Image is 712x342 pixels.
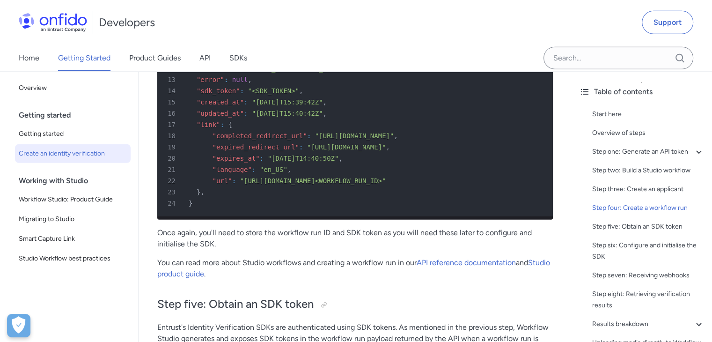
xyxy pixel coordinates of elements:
[592,270,705,281] a: Step seven: Receiving webhooks
[197,110,244,117] span: "updated_at"
[200,188,204,196] span: ,
[213,143,299,151] span: "expired_redirect_url"
[161,186,182,198] span: 23
[543,47,693,69] input: Onfido search input field
[283,65,287,72] span: ,
[19,45,39,71] a: Home
[592,127,705,139] a: Overview of steps
[248,87,299,95] span: "<SDK_TOKEN>"
[161,153,182,164] span: 20
[161,164,182,175] span: 21
[642,11,693,34] a: Support
[15,190,131,209] a: Workflow Studio: Product Guide
[19,82,127,94] span: Overview
[99,15,155,30] h1: Developers
[307,132,311,140] span: :
[260,155,264,162] span: :
[197,98,244,106] span: "created_at"
[161,198,182,209] span: 24
[19,194,127,205] span: Workflow Studio: Product Guide
[307,143,386,151] span: "[URL][DOMAIN_NAME]"
[161,119,182,130] span: 17
[19,233,127,245] span: Smart Capture Link
[7,314,30,337] button: Open Preferences
[58,45,110,71] a: Getting Started
[323,110,327,117] span: ,
[19,214,127,225] span: Migrating to Studio
[252,166,256,173] span: :
[15,144,131,163] a: Create an identity verification
[592,319,705,330] a: Results breakdown
[229,45,247,71] a: SDKs
[213,166,252,173] span: "language"
[161,74,182,85] span: 13
[331,65,335,72] span: ]
[197,87,240,95] span: "sdk_token"
[592,202,705,214] a: Step four: Create a workflow run
[19,13,87,32] img: Onfido Logo
[213,132,307,140] span: "completed_redirect_url"
[335,65,338,72] span: ,
[228,121,232,128] span: {
[19,128,127,140] span: Getting started
[244,110,248,117] span: :
[417,258,516,267] a: API reference documentation
[232,177,236,185] span: :
[240,65,244,72] span: [
[157,297,553,312] h2: Step five: Obtain an SDK token
[161,108,182,119] span: 16
[592,146,705,157] a: Step one: Generate an API token
[592,221,705,232] div: Step five: Obtain an SDK token
[260,166,287,173] span: "en_US"
[19,171,134,190] div: Working with Studio
[161,141,182,153] span: 19
[323,98,327,106] span: ,
[386,143,389,151] span: ,
[252,98,323,106] span: "[DATE]T15:39:42Z"
[232,76,248,83] span: null
[15,125,131,143] a: Getting started
[244,98,248,106] span: :
[161,97,182,108] span: 15
[579,86,705,97] div: Table of contents
[592,109,705,120] a: Start here
[394,132,397,140] span: ,
[161,85,182,97] span: 14
[244,65,283,72] span: "reason_1"
[197,188,200,196] span: }
[232,65,236,72] span: :
[197,121,220,128] span: "link"
[197,76,224,83] span: "error"
[252,110,323,117] span: "[DATE]T15:40:42Z"
[15,230,131,248] a: Smart Capture Link
[291,65,330,72] span: "reason_2"
[157,258,550,278] a: Studio product guide
[240,177,386,185] span: "[URL][DOMAIN_NAME]<WORKFLOW_RUN_ID>"
[15,79,131,97] a: Overview
[129,45,181,71] a: Product Guides
[7,314,30,337] div: Cookie Preferences
[197,65,232,72] span: "reasons"
[299,87,303,95] span: ,
[315,132,394,140] span: "[URL][DOMAIN_NAME]"
[240,87,244,95] span: :
[592,289,705,311] a: Step eight: Retrieving verification results
[19,106,134,125] div: Getting started
[19,148,127,159] span: Create an identity verification
[592,165,705,176] a: Step two: Build a Studio workflow
[157,257,553,280] p: You can read more about Studio workflows and creating a workflow run in our and .
[157,227,553,250] p: Once again, you'll need to store the workflow run ID and SDK token as you will need these later t...
[189,200,192,207] span: }
[592,240,705,262] div: Step six: Configure and initialise the SDK
[592,184,705,195] a: Step three: Create an applicant
[15,210,131,229] a: Migrating to Studio
[15,249,131,268] a: Studio Workflow best practices
[161,130,182,141] span: 18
